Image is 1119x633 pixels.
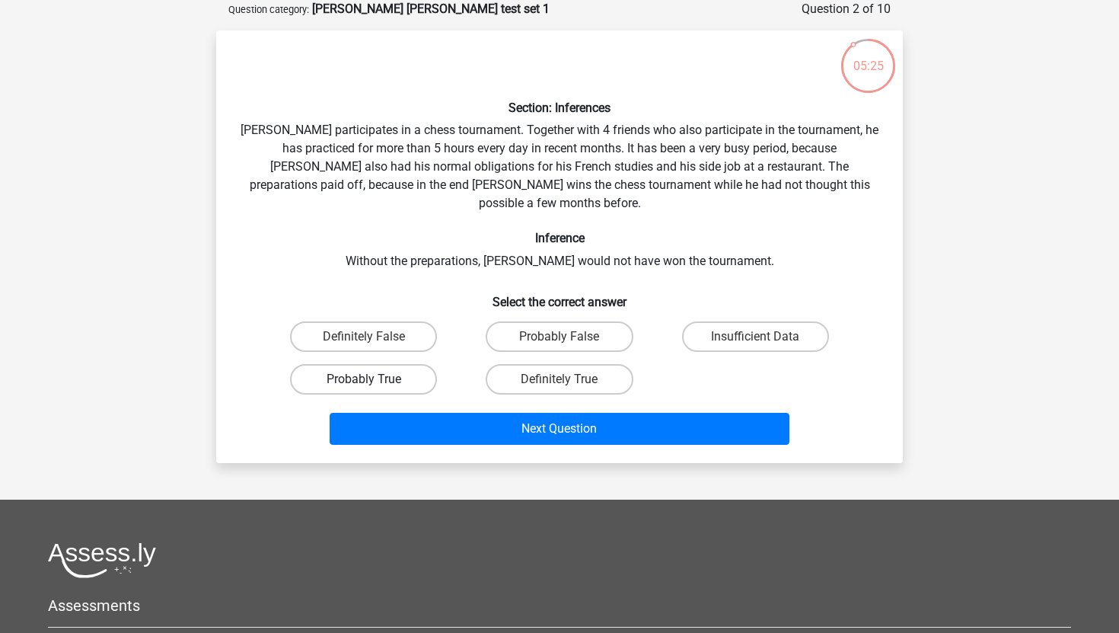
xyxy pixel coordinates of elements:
[682,321,829,352] label: Insufficient Data
[840,37,897,75] div: 05:25
[228,4,309,15] small: Question category:
[290,364,437,395] label: Probably True
[241,231,878,245] h6: Inference
[48,596,1071,615] h5: Assessments
[312,2,550,16] strong: [PERSON_NAME] [PERSON_NAME] test set 1
[486,364,633,395] label: Definitely True
[290,321,437,352] label: Definitely False
[48,542,156,578] img: Assessly logo
[241,101,878,115] h6: Section: Inferences
[330,413,790,445] button: Next Question
[222,43,897,451] div: [PERSON_NAME] participates in a chess tournament. Together with 4 friends who also participate in...
[241,283,878,309] h6: Select the correct answer
[486,321,633,352] label: Probably False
